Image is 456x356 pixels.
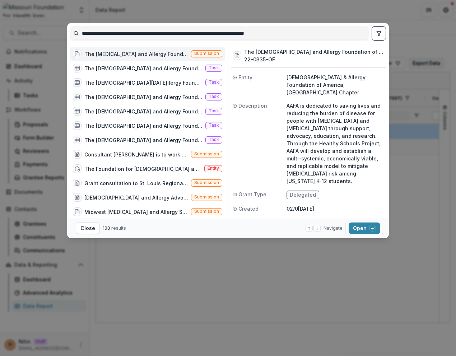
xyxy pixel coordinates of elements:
[209,80,219,85] span: Task
[287,74,385,96] p: [DEMOGRAPHIC_DATA] & Allergy Foundation of America, [GEOGRAPHIC_DATA] Chapter
[103,225,110,231] span: 100
[208,166,219,171] span: Entity
[209,123,219,128] span: Task
[194,151,219,156] span: Submission
[84,136,203,144] div: The [DEMOGRAPHIC_DATA] and Allergy Foundation of America  S[PERSON_NAME] Chapters Healthy Schoo...
[287,205,385,212] p: 02/0[DATE]
[84,93,203,101] div: The [DEMOGRAPHIC_DATA] and Allergy Foundation of America  St. Louis Chapters Healthy Schools Pr...
[76,222,100,234] button: Close
[238,74,252,81] span: Entity
[209,137,219,142] span: Task
[84,194,188,201] div: [DEMOGRAPHIC_DATA] and Allergy Advocacy Project (AAFA-STL, through the benefit of being included ...
[84,151,188,158] div: Consultant [PERSON_NAME] is to work with the [MEDICAL_DATA] and Allergy Foundation of America - S...
[84,122,203,130] div: The [DEMOGRAPHIC_DATA] and Allergy Foundation of America  St. Louis Chapters Healthy Schools Pr...
[209,65,219,70] span: Task
[238,102,267,109] span: Description
[84,165,201,173] div: The Foundation for [DEMOGRAPHIC_DATA] and Allergy Impact and Rescue (AAIR)
[84,108,203,115] div: The [DEMOGRAPHIC_DATA] and Allergy Foundation of America  St. Louis Chapters Healthy Schools Pr...
[84,179,188,187] div: Grant consultation to St. Louis Regional [MEDICAL_DATA] and Allergy Consortium as they prepare an...
[287,102,385,185] p: AAFA is dedicated to saving lives and reducing the burden of disease for people with [MEDICAL_DAT...
[194,180,219,185] span: Submission
[372,26,386,41] button: toggle filters
[209,108,219,113] span: Task
[290,192,316,198] span: Delegated
[111,225,126,231] span: results
[238,205,259,212] span: Created
[324,225,343,231] span: Navigate
[84,208,188,216] div: Midwest [MEDICAL_DATA] and Allergy Summit (AAFA-STL will host a 1.5-day event to increase educati...
[194,195,219,200] span: Submission
[84,50,188,58] div: The [MEDICAL_DATA] and Allergy Foundation of America  St. [PERSON_NAME] Chapters Healthy School...
[84,65,203,72] div: The [DEMOGRAPHIC_DATA] and Allergy Foundation of America  St. Louis Chapters Healthy Schools Pr...
[244,48,385,56] h3: The [DEMOGRAPHIC_DATA] and Allergy Foundation of America  St. Louis Chapters Healthy Schools Pr...
[194,51,219,56] span: Submission
[84,79,203,86] div: The [DEMOGRAPHIC_DATA][DATE]llergy Foundation of America  St. Louis Chapters Healthy Schools Pr...
[244,56,385,63] h3: 22-0335-OF
[194,209,219,214] span: Submission
[238,191,266,198] span: Grant Type
[209,94,219,99] span: Task
[349,222,380,234] button: Open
